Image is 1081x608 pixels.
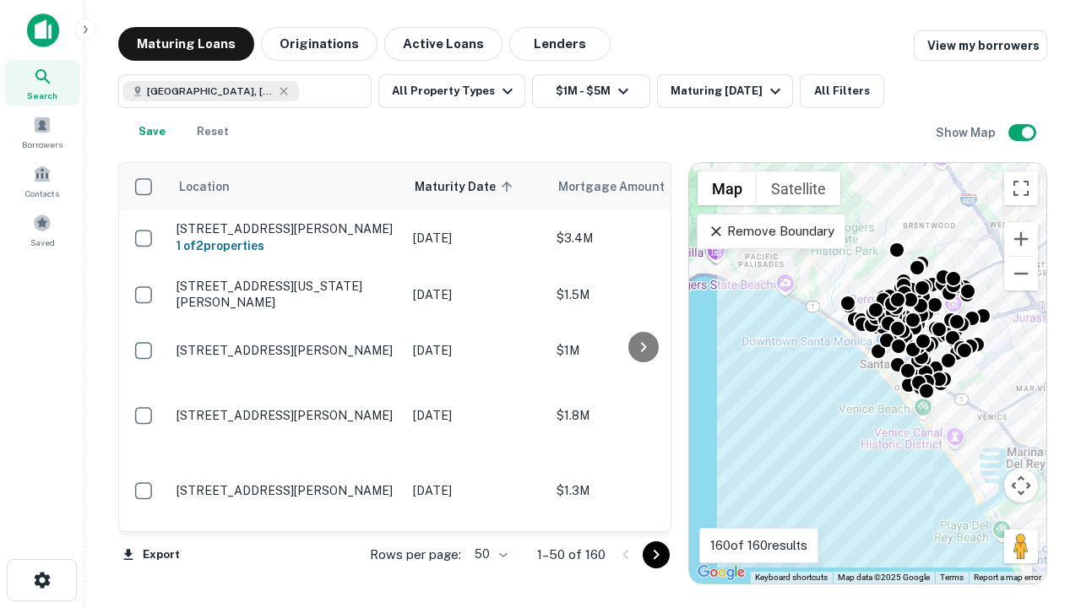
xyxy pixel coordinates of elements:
p: [DATE] [413,285,540,304]
button: All Filters [800,74,884,108]
div: Maturing [DATE] [671,81,785,101]
p: [DATE] [413,341,540,360]
button: All Property Types [378,74,525,108]
h6: 1 of 2 properties [177,236,396,255]
button: Go to next page [643,541,670,568]
th: Maturity Date [405,163,548,210]
span: Saved [30,236,55,249]
button: Show satellite imagery [757,171,840,205]
p: 1–50 of 160 [537,545,606,565]
a: Open this area in Google Maps (opens a new window) [693,562,749,584]
span: Location [178,176,230,197]
button: Show street map [698,171,757,205]
span: [GEOGRAPHIC_DATA], [GEOGRAPHIC_DATA], [GEOGRAPHIC_DATA] [147,84,274,99]
p: 160 of 160 results [710,535,807,556]
img: capitalize-icon.png [27,14,59,47]
p: Remove Boundary [708,221,834,242]
p: [DATE] [413,229,540,247]
p: [DATE] [413,406,540,425]
div: 0 0 [689,163,1046,584]
button: Save your search to get updates of matches that match your search criteria. [125,115,179,149]
p: [DATE] [413,481,540,500]
p: $3.4M [557,229,725,247]
button: Map camera controls [1004,469,1038,502]
button: Lenders [509,27,611,61]
button: Toggle fullscreen view [1004,171,1038,205]
button: Active Loans [384,27,502,61]
iframe: Chat Widget [997,473,1081,554]
p: [STREET_ADDRESS][US_STATE][PERSON_NAME] [177,279,396,309]
div: 50 [468,542,510,567]
h6: Show Map [936,123,998,142]
button: Zoom in [1004,222,1038,256]
p: [STREET_ADDRESS][PERSON_NAME] [177,221,396,236]
p: [STREET_ADDRESS][PERSON_NAME] [177,343,396,358]
a: Borrowers [5,109,79,155]
a: Terms (opens in new tab) [940,573,964,582]
a: Report a map error [974,573,1041,582]
th: Location [168,163,405,210]
a: Saved [5,207,79,252]
p: [STREET_ADDRESS][PERSON_NAME] [177,408,396,423]
button: Keyboard shortcuts [755,572,828,584]
button: Maturing [DATE] [657,74,793,108]
th: Mortgage Amount [548,163,734,210]
button: Reset [186,115,240,149]
a: Contacts [5,158,79,204]
a: View my borrowers [914,30,1047,61]
button: $1M - $5M [532,74,650,108]
p: [STREET_ADDRESS][PERSON_NAME] [177,483,396,498]
p: $1.8M [557,406,725,425]
span: Map data ©2025 Google [838,573,930,582]
a: Search [5,60,79,106]
button: Maturing Loans [118,27,254,61]
img: Google [693,562,749,584]
p: Rows per page: [370,545,461,565]
p: $1M [557,341,725,360]
span: Borrowers [22,138,62,151]
button: Zoom out [1004,257,1038,290]
span: Search [27,89,57,102]
span: Maturity Date [415,176,518,197]
span: Contacts [25,187,59,200]
button: Originations [261,27,378,61]
button: Export [118,542,184,567]
p: $1.5M [557,285,725,304]
p: $1.3M [557,481,725,500]
span: Mortgage Amount [558,176,687,197]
